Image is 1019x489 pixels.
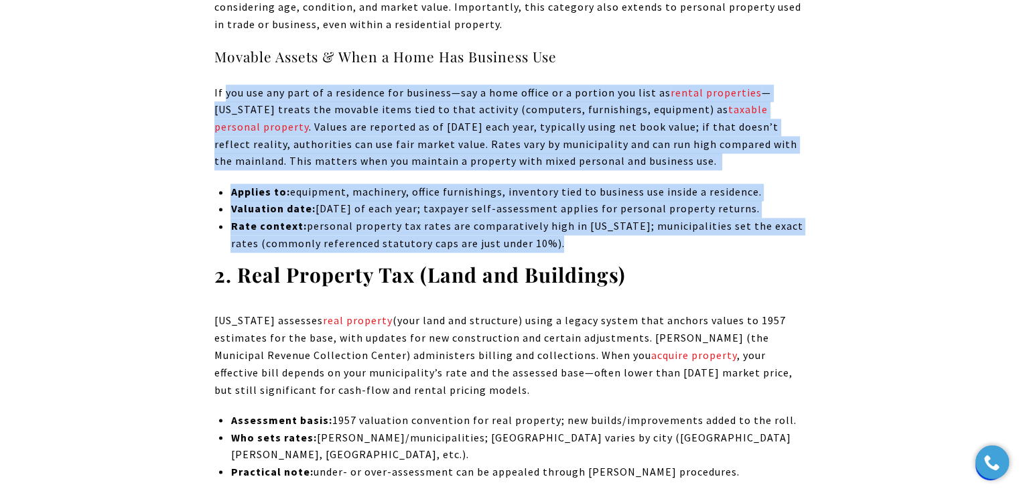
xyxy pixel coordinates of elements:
a: real property [323,313,393,327]
p: [US_STATE] assesses (your land and structure) using a legacy system that anchors values to 1957 e... [214,312,805,398]
p: under- or over-assessment can be appealed through [PERSON_NAME] procedures. [230,463,805,480]
a: acquire property [651,348,737,361]
strong: Rate context: [230,219,306,232]
strong: Valuation date: [230,202,315,215]
p: [DATE] of each year; taxpayer self-assessment applies for personal property returns. [230,200,805,218]
p: If you use any part of a residence for business—say a home office or a portion you list as —[US_S... [214,84,805,170]
a: taxable personal property [214,102,768,133]
strong: Assessment basis: [230,413,332,426]
strong: Who sets rates: [230,430,316,443]
a: rental properties [671,86,762,99]
p: [PERSON_NAME]/municipalities; [GEOGRAPHIC_DATA] varies by city ([GEOGRAPHIC_DATA][PERSON_NAME], [... [230,429,805,463]
strong: Practical note: [230,464,313,478]
strong: 2. Real Property Tax (Land and Buildings) [214,261,626,288]
p: personal property tax rates are comparatively high in [US_STATE]; municipalities set the exact ra... [230,218,805,252]
p: 1957 valuation convention for real property; new builds/improvements added to the roll. [230,411,805,429]
a: hacienda.pr.gov [530,382,533,396]
h4: Movable Assets & When a Home Has Business Use [214,46,805,68]
p: equipment, machinery, office furnishings, inventory tied to business use inside a residence. [230,184,805,201]
a: docs.pr.gov [717,154,720,167]
strong: Applies to: [230,185,289,198]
